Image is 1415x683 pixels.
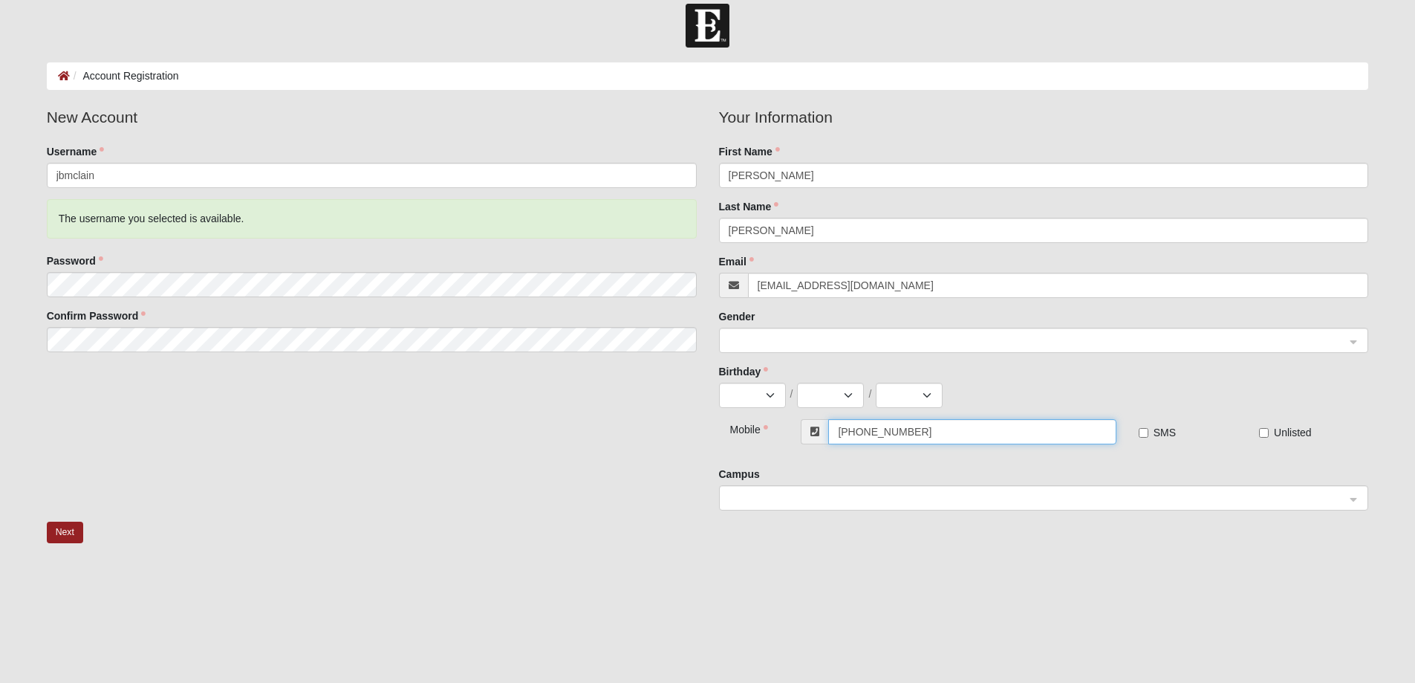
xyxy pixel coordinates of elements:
button: Next [47,522,83,543]
input: SMS [1139,428,1148,438]
label: Campus [719,467,760,482]
legend: Your Information [719,106,1369,129]
legend: New Account [47,106,697,129]
label: First Name [719,144,780,159]
span: Unlisted [1274,427,1312,438]
span: SMS [1154,427,1176,438]
span: / [868,386,871,401]
img: Church of Eleven22 Logo [686,4,729,48]
div: Mobile [719,419,773,437]
div: The username you selected is available. [47,199,697,239]
label: Gender [719,309,755,324]
label: Birthday [719,364,769,379]
label: Last Name [719,199,779,214]
li: Account Registration [70,68,179,84]
input: Unlisted [1259,428,1269,438]
label: Password [47,253,103,268]
span: / [790,386,793,401]
label: Email [719,254,754,269]
label: Username [47,144,105,159]
label: Confirm Password [47,308,146,323]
